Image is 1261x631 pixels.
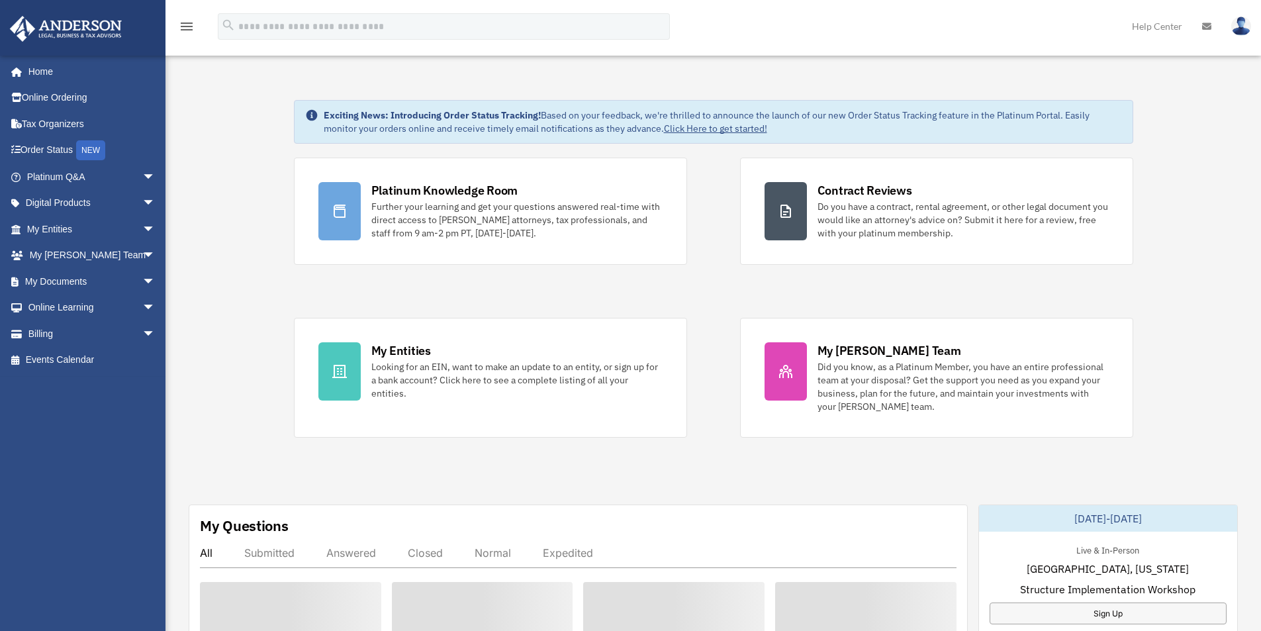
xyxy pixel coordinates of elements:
[142,320,169,348] span: arrow_drop_down
[9,242,175,269] a: My [PERSON_NAME] Teamarrow_drop_down
[142,164,169,191] span: arrow_drop_down
[1066,542,1150,556] div: Live & In-Person
[817,200,1109,240] div: Do you have a contract, rental agreement, or other legal document you would like an attorney's ad...
[9,137,175,164] a: Order StatusNEW
[817,182,912,199] div: Contract Reviews
[9,164,175,190] a: Platinum Q&Aarrow_drop_down
[142,295,169,322] span: arrow_drop_down
[979,505,1237,532] div: [DATE]-[DATE]
[664,122,767,134] a: Click Here to get started!
[142,216,169,243] span: arrow_drop_down
[9,111,175,137] a: Tax Organizers
[142,268,169,295] span: arrow_drop_down
[9,320,175,347] a: Billingarrow_drop_down
[9,347,175,373] a: Events Calendar
[817,342,961,359] div: My [PERSON_NAME] Team
[200,516,289,536] div: My Questions
[179,23,195,34] a: menu
[244,546,295,559] div: Submitted
[9,216,175,242] a: My Entitiesarrow_drop_down
[142,190,169,217] span: arrow_drop_down
[817,360,1109,413] div: Did you know, as a Platinum Member, you have an entire professional team at your disposal? Get th...
[142,242,169,269] span: arrow_drop_down
[9,190,175,217] a: Digital Productsarrow_drop_down
[371,200,663,240] div: Further your learning and get your questions answered real-time with direct access to [PERSON_NAM...
[9,85,175,111] a: Online Ordering
[294,158,687,265] a: Platinum Knowledge Room Further your learning and get your questions answered real-time with dire...
[9,295,175,321] a: Online Learningarrow_drop_down
[76,140,105,160] div: NEW
[1027,561,1189,577] span: [GEOGRAPHIC_DATA], [US_STATE]
[475,546,511,559] div: Normal
[371,360,663,400] div: Looking for an EIN, want to make an update to an entity, or sign up for a bank account? Click her...
[990,603,1227,624] a: Sign Up
[6,16,126,42] img: Anderson Advisors Platinum Portal
[740,318,1133,438] a: My [PERSON_NAME] Team Did you know, as a Platinum Member, you have an entire professional team at...
[740,158,1133,265] a: Contract Reviews Do you have a contract, rental agreement, or other legal document you would like...
[326,546,376,559] div: Answered
[294,318,687,438] a: My Entities Looking for an EIN, want to make an update to an entity, or sign up for a bank accoun...
[179,19,195,34] i: menu
[543,546,593,559] div: Expedited
[9,268,175,295] a: My Documentsarrow_drop_down
[9,58,169,85] a: Home
[1020,581,1195,597] span: Structure Implementation Workshop
[221,18,236,32] i: search
[324,109,541,121] strong: Exciting News: Introducing Order Status Tracking!
[408,546,443,559] div: Closed
[371,182,518,199] div: Platinum Knowledge Room
[1231,17,1251,36] img: User Pic
[324,109,1122,135] div: Based on your feedback, we're thrilled to announce the launch of our new Order Status Tracking fe...
[371,342,431,359] div: My Entities
[200,546,212,559] div: All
